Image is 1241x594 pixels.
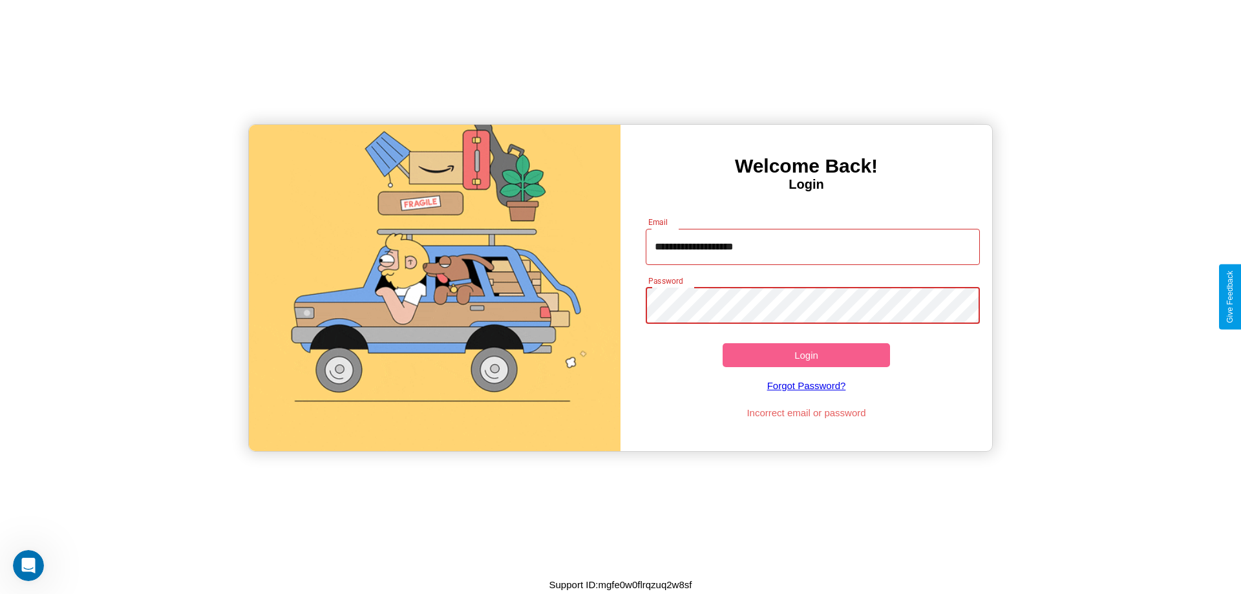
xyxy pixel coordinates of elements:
label: Email [648,217,668,228]
label: Password [648,275,683,286]
iframe: Intercom live chat [13,550,44,581]
button: Login [723,343,890,367]
h4: Login [620,177,992,192]
div: Give Feedback [1225,271,1235,323]
p: Incorrect email or password [639,404,974,421]
p: Support ID: mgfe0w0flrqzuq2w8sf [549,576,692,593]
h3: Welcome Back! [620,155,992,177]
img: gif [249,125,620,451]
a: Forgot Password? [639,367,974,404]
